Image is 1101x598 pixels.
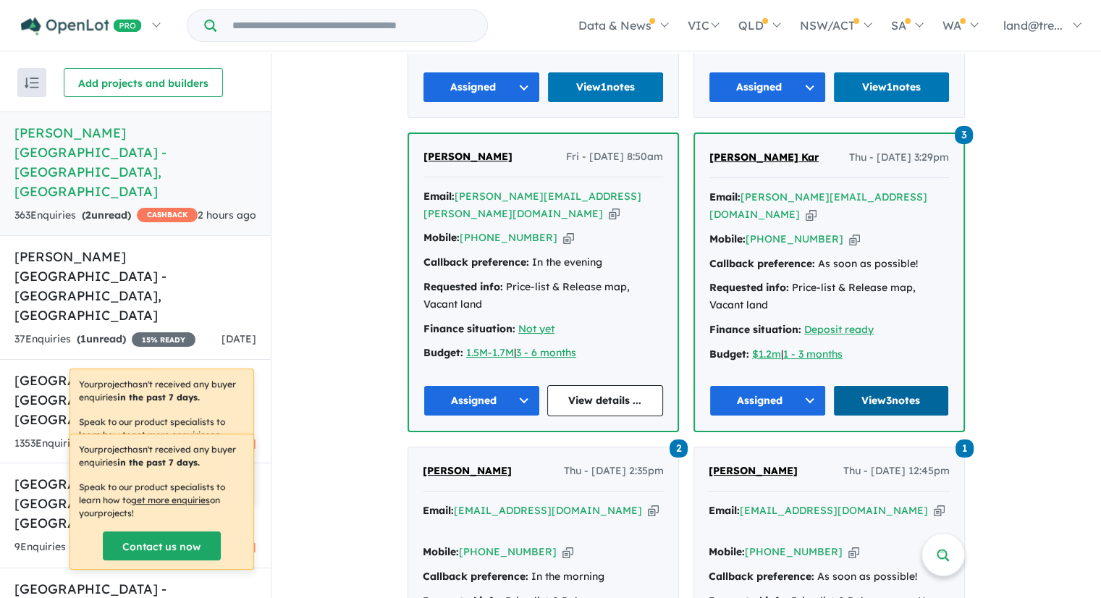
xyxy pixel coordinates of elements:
[423,150,512,163] span: [PERSON_NAME]
[14,247,256,325] h5: [PERSON_NAME] [GEOGRAPHIC_DATA] - [GEOGRAPHIC_DATA] , [GEOGRAPHIC_DATA]
[423,346,463,359] strong: Budget:
[423,280,503,293] strong: Requested info:
[709,256,949,273] div: As soon as possible!
[849,149,949,167] span: Thu - [DATE] 3:29pm
[423,231,460,244] strong: Mobile:
[14,207,198,224] div: 363 Enquir ies
[848,544,859,560] button: Copy
[564,463,664,480] span: Thu - [DATE] 2:35pm
[955,125,973,144] a: 3
[14,539,133,557] div: 9 Enquir ies
[516,346,576,359] a: 3 - 6 months
[518,322,554,335] a: Not yet
[14,371,256,429] h5: [GEOGRAPHIC_DATA] - [GEOGRAPHIC_DATA] , [GEOGRAPHIC_DATA]
[423,385,540,416] button: Assigned
[423,545,459,558] strong: Mobile:
[609,206,620,222] button: Copy
[103,531,221,560] a: Contact us now
[423,72,540,103] button: Assigned
[423,190,455,203] strong: Email:
[709,151,819,164] span: [PERSON_NAME] Kar
[466,346,514,359] a: 1.5M-1.7M
[77,332,126,345] strong: ( unread)
[219,10,484,41] input: Try estate name, suburb, builder or developer
[25,77,39,88] img: sort.svg
[547,72,665,103] a: View1notes
[709,190,741,203] strong: Email:
[132,332,195,347] span: 15 % READY
[843,463,950,480] span: Thu - [DATE] 12:45pm
[804,323,874,336] u: Deposit ready
[956,439,974,458] span: 1
[459,545,557,558] a: [PHONE_NUMBER]
[709,463,798,480] a: [PERSON_NAME]
[222,332,256,345] span: [DATE]
[79,443,245,469] p: Your project hasn't received any buyer enquiries
[709,190,927,221] a: [PERSON_NAME][EMAIL_ADDRESS][DOMAIN_NAME]
[14,123,256,201] h5: [PERSON_NAME][GEOGRAPHIC_DATA] - [GEOGRAPHIC_DATA] , [GEOGRAPHIC_DATA]
[740,504,928,517] a: [EMAIL_ADDRESS][DOMAIN_NAME]
[423,190,641,220] a: [PERSON_NAME][EMAIL_ADDRESS][PERSON_NAME][DOMAIN_NAME]
[131,429,210,440] u: get more enquiries
[709,281,789,294] strong: Requested info:
[849,232,860,247] button: Copy
[783,348,843,361] a: 1 - 3 months
[423,345,663,362] div: |
[566,148,663,166] span: Fri - [DATE] 8:50am
[80,332,86,345] span: 1
[833,385,950,416] a: View3notes
[709,232,746,245] strong: Mobile:
[137,208,198,222] span: CASHBACK
[79,481,245,520] p: Speak to our product specialists to learn how to on your projects !
[131,494,210,505] u: get more enquiries
[454,504,642,517] a: [EMAIL_ADDRESS][DOMAIN_NAME]
[423,148,512,166] a: [PERSON_NAME]
[709,464,798,477] span: [PERSON_NAME]
[423,568,664,586] div: In the morning
[85,209,91,222] span: 2
[14,474,256,533] h5: [GEOGRAPHIC_DATA] - [GEOGRAPHIC_DATA] , [GEOGRAPHIC_DATA]
[709,346,949,363] div: |
[423,256,529,269] strong: Callback preference:
[423,279,663,313] div: Price-list & Release map, Vacant land
[1003,18,1063,33] span: land@tre...
[423,570,528,583] strong: Callback preference:
[423,322,515,335] strong: Finance situation:
[709,149,819,167] a: [PERSON_NAME] Kar
[709,385,826,416] button: Assigned
[562,544,573,560] button: Copy
[563,230,574,245] button: Copy
[833,72,950,103] a: View1notes
[648,503,659,518] button: Copy
[709,570,814,583] strong: Callback preference:
[709,323,801,336] strong: Finance situation:
[21,17,142,35] img: Openlot PRO Logo White
[670,439,688,458] span: 2
[64,68,223,97] button: Add projects and builders
[709,257,815,270] strong: Callback preference:
[547,385,664,416] a: View details ...
[955,126,973,144] span: 3
[709,72,826,103] button: Assigned
[806,207,817,222] button: Copy
[423,464,512,477] span: [PERSON_NAME]
[745,545,843,558] a: [PHONE_NUMBER]
[117,392,200,403] b: in the past 7 days.
[117,457,200,468] b: in the past 7 days.
[709,279,949,314] div: Price-list & Release map, Vacant land
[198,209,256,222] span: 2 hours ago
[423,463,512,480] a: [PERSON_NAME]
[14,435,152,452] div: 1353 Enquir ies
[752,348,781,361] a: $1.2m
[709,504,740,517] strong: Email:
[79,378,245,404] p: Your project hasn't received any buyer enquiries
[82,209,131,222] strong: ( unread)
[423,504,454,517] strong: Email:
[709,348,749,361] strong: Budget:
[670,438,688,458] a: 2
